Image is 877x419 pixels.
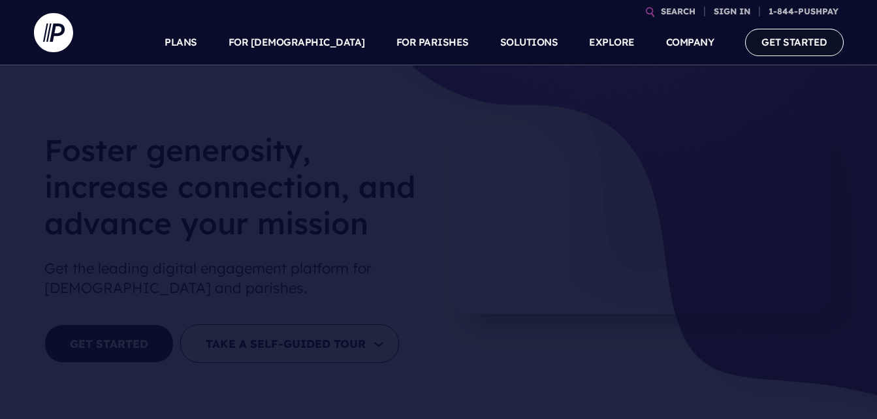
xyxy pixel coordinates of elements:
[745,29,844,55] a: GET STARTED
[396,20,469,65] a: FOR PARISHES
[500,20,558,65] a: SOLUTIONS
[666,20,714,65] a: COMPANY
[165,20,197,65] a: PLANS
[229,20,365,65] a: FOR [DEMOGRAPHIC_DATA]
[589,20,635,65] a: EXPLORE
